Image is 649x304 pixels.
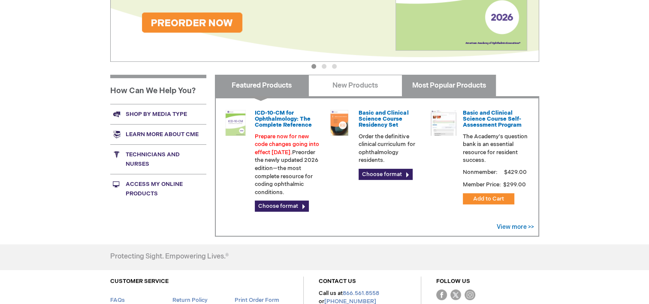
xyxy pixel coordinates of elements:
[402,75,496,96] a: Most Popular Products
[502,181,527,188] span: $299.00
[343,290,379,297] a: 866.561.8558
[463,193,514,204] button: Add to Cart
[463,181,501,188] strong: Member Price:
[110,124,206,144] a: Learn more about CME
[359,133,424,164] p: Order the definitive clinical curriculum for ophthalmology residents.
[497,223,534,231] a: View more >>
[110,174,206,204] a: Access My Online Products
[110,144,206,174] a: Technicians and nurses
[255,133,319,156] font: Prepare now for new code changes going into effect [DATE].
[332,64,337,69] button: 3 of 3
[359,109,408,129] a: Basic and Clinical Science Course Residency Set
[223,110,248,136] img: 0120008u_42.png
[172,297,207,304] a: Return Policy
[436,289,447,300] img: Facebook
[326,110,352,136] img: 02850963u_47.png
[322,64,326,69] button: 2 of 3
[463,167,498,178] strong: Nonmember:
[215,75,309,96] a: Featured Products
[359,169,413,180] a: Choose format
[465,289,475,300] img: instagram
[234,297,279,304] a: Print Order Form
[473,195,504,202] span: Add to Cart
[503,169,528,176] span: $429.00
[319,278,356,285] a: CONTACT US
[110,104,206,124] a: Shop by media type
[255,201,309,212] a: Choose format
[110,253,229,261] h4: Protecting Sight. Empowering Lives.®
[255,133,320,197] p: Preorder the newly updated 2026 edition—the most complete resource for coding ophthalmic conditions.
[463,109,522,129] a: Basic and Clinical Science Course Self-Assessment Program
[110,75,206,104] h1: How Can We Help You?
[110,278,169,285] a: CUSTOMER SERVICE
[110,297,125,304] a: FAQs
[463,133,528,164] p: The Academy's question bank is an essential resource for resident success.
[308,75,402,96] a: New Products
[255,109,312,129] a: ICD-10-CM for Ophthalmology: The Complete Reference
[436,278,470,285] a: FOLLOW US
[431,110,456,136] img: bcscself_20.jpg
[311,64,316,69] button: 1 of 3
[450,289,461,300] img: Twitter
